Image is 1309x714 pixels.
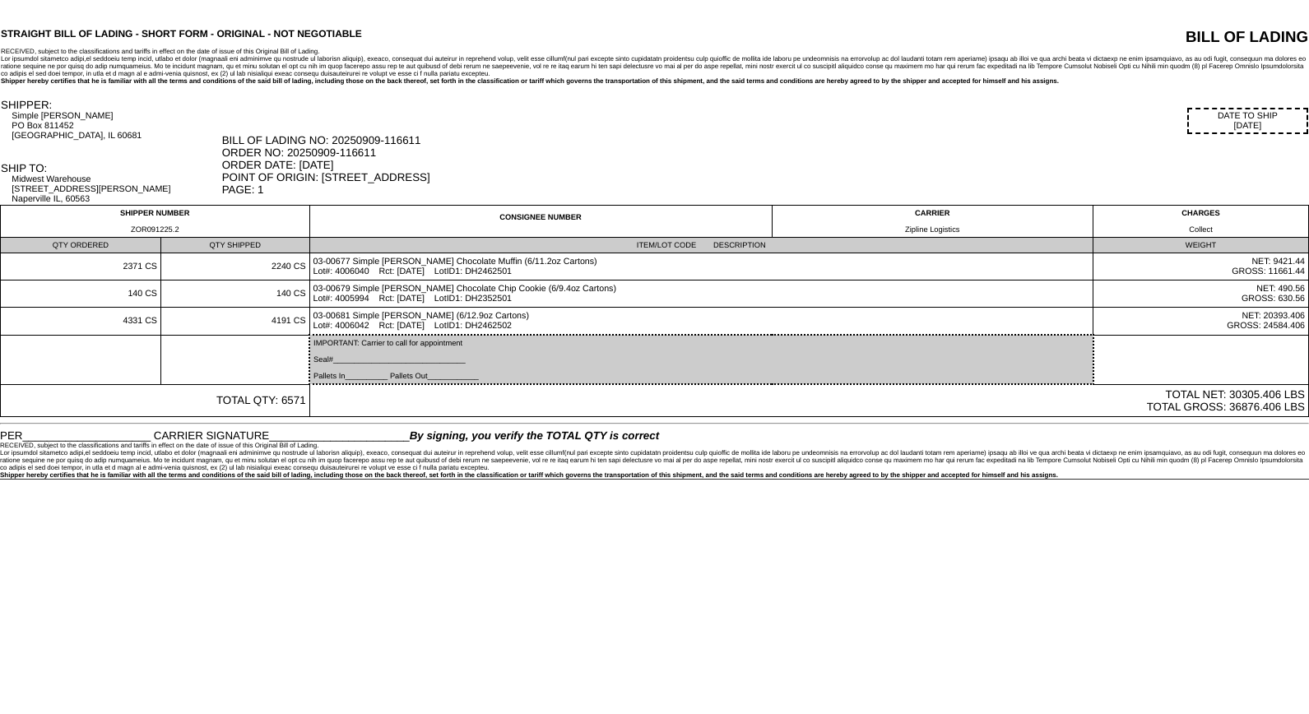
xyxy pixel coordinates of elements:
td: 140 CS [1,280,161,308]
div: Midwest Warehouse [STREET_ADDRESS][PERSON_NAME] Naperville IL, 60563 [12,174,220,204]
div: Collect [1097,225,1305,234]
div: BILL OF LADING [959,28,1308,46]
td: ITEM/LOT CODE DESCRIPTION [309,238,1093,253]
td: 2371 CS [1,253,161,280]
td: 03-00679 Simple [PERSON_NAME] Chocolate Chip Cookie (6/9.4oz Cartons) Lot#: 4005994 Rct: [DATE] L... [309,280,1093,308]
td: CONSIGNEE NUMBER [309,206,772,238]
div: SHIP TO: [1,162,220,174]
td: WEIGHT [1093,238,1309,253]
td: 2240 CS [160,253,309,280]
div: Shipper hereby certifies that he is familiar with all the terms and conditions of the said bill o... [1,77,1308,85]
td: 140 CS [160,280,309,308]
div: Simple [PERSON_NAME] PO Box 811452 [GEOGRAPHIC_DATA], IL 60681 [12,111,220,141]
td: CHARGES [1093,206,1309,238]
td: 03-00677 Simple [PERSON_NAME] Chocolate Muffin (6/11.2oz Cartons) Lot#: 4006040 Rct: [DATE] LotID... [309,253,1093,280]
div: DATE TO SHIP [DATE] [1187,108,1308,134]
td: QTY ORDERED [1,238,161,253]
td: 03-00681 Simple [PERSON_NAME] (6/12.9oz Cartons) Lot#: 4006042 Rct: [DATE] LotID1: DH2462502 [309,308,1093,336]
td: IMPORTANT: Carrier to call for appointment Seal#_______________________________ Pallets In_______... [309,335,1093,384]
td: 4331 CS [1,308,161,336]
td: CARRIER [772,206,1093,238]
div: Zipline Logistics [776,225,1089,234]
span: By signing, you verify the TOTAL QTY is correct [410,429,659,442]
td: 4191 CS [160,308,309,336]
td: NET: 9421.44 GROSS: 11661.44 [1093,253,1309,280]
div: ZOR091225.2 [4,225,306,234]
td: TOTAL NET: 30305.406 LBS TOTAL GROSS: 36876.406 LBS [309,384,1308,417]
td: NET: 490.56 GROSS: 630.56 [1093,280,1309,308]
div: BILL OF LADING NO: 20250909-116611 ORDER NO: 20250909-116611 ORDER DATE: [DATE] POINT OF ORIGIN: ... [222,134,1308,196]
td: NET: 20393.406 GROSS: 24584.406 [1093,308,1309,336]
div: SHIPPER: [1,99,220,111]
td: TOTAL QTY: 6571 [1,384,310,417]
td: SHIPPER NUMBER [1,206,310,238]
td: QTY SHIPPED [160,238,309,253]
